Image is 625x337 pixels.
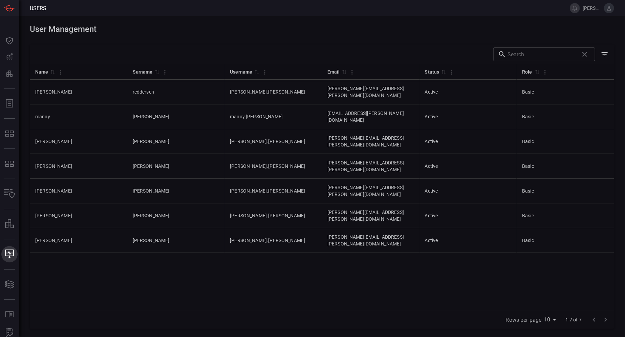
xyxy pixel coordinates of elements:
[522,68,533,76] div: Role
[30,228,127,253] td: [PERSON_NAME]
[30,154,127,179] td: [PERSON_NAME]
[55,67,66,78] button: Column Actions
[419,129,517,154] td: Active
[540,67,551,78] button: Column Actions
[327,68,340,76] div: Email
[127,104,225,129] td: [PERSON_NAME]
[30,24,614,34] h1: User Management
[598,47,611,61] button: Show/Hide filters
[127,129,225,154] td: [PERSON_NAME]
[127,179,225,203] td: [PERSON_NAME]
[1,125,18,142] button: MITRE - Exposures
[419,203,517,228] td: Active
[159,67,170,78] button: Column Actions
[1,156,18,172] button: MITRE - Detection Posture
[583,5,601,11] span: [PERSON_NAME].[PERSON_NAME]
[322,154,419,179] td: [PERSON_NAME][EMAIL_ADDRESS][PERSON_NAME][DOMAIN_NAME]
[600,316,611,322] span: Go to next page
[127,80,225,104] td: reddersen
[425,68,439,76] div: Status
[322,228,419,253] td: [PERSON_NAME][EMAIL_ADDRESS][PERSON_NAME][DOMAIN_NAME]
[588,316,600,322] span: Go to previous page
[508,47,576,61] input: Search
[517,80,614,104] td: Basic
[127,203,225,228] td: [PERSON_NAME]
[48,69,57,75] span: Sort by Name ascending
[224,129,322,154] td: [PERSON_NAME].[PERSON_NAME]
[322,104,419,129] td: [EMAIL_ADDRESS][PERSON_NAME][DOMAIN_NAME]
[419,228,517,253] td: Active
[224,80,322,104] td: [PERSON_NAME].[PERSON_NAME]
[579,48,590,60] span: Clear search
[30,179,127,203] td: [PERSON_NAME]
[127,154,225,179] td: [PERSON_NAME]
[1,65,18,81] button: Preventions
[544,314,559,325] div: Rows per page
[133,68,153,76] div: Surname
[224,203,322,228] td: [PERSON_NAME].[PERSON_NAME]
[517,179,614,203] td: Basic
[253,69,261,75] span: Sort by Username ascending
[506,316,542,324] label: Rows per page
[419,154,517,179] td: Active
[224,179,322,203] td: [PERSON_NAME].[PERSON_NAME]
[1,276,18,293] button: Cards
[35,68,48,76] div: Name
[340,69,348,75] span: Sort by Email ascending
[563,316,584,323] span: 1-7 of 7
[30,129,127,154] td: [PERSON_NAME]
[439,69,448,75] span: Sort by Status ascending
[224,228,322,253] td: [PERSON_NAME].[PERSON_NAME]
[517,154,614,179] td: Basic
[322,80,419,104] td: [PERSON_NAME][EMAIL_ADDRESS][PERSON_NAME][DOMAIN_NAME]
[127,228,225,253] td: [PERSON_NAME]
[419,104,517,129] td: Active
[322,203,419,228] td: [PERSON_NAME][EMAIL_ADDRESS][PERSON_NAME][DOMAIN_NAME]
[30,80,127,104] td: [PERSON_NAME]
[1,216,18,232] button: assets
[347,67,358,78] button: Column Actions
[322,129,419,154] td: [PERSON_NAME][EMAIL_ADDRESS][PERSON_NAME][DOMAIN_NAME]
[419,80,517,104] td: Active
[224,104,322,129] td: manny.[PERSON_NAME]
[446,67,457,78] button: Column Actions
[30,203,127,228] td: [PERSON_NAME]
[224,154,322,179] td: [PERSON_NAME].[PERSON_NAME]
[230,68,252,76] div: Username
[153,69,161,75] span: Sort by Surname ascending
[1,306,18,323] button: Rule Catalog
[30,5,46,12] span: Users
[517,203,614,228] td: Basic
[517,129,614,154] td: Basic
[517,228,614,253] td: Basic
[322,179,419,203] td: [PERSON_NAME][EMAIL_ADDRESS][PERSON_NAME][DOMAIN_NAME]
[1,49,18,65] button: Detections
[517,104,614,129] td: Basic
[1,246,18,262] button: Compliance Monitoring
[30,104,127,129] td: manny
[1,95,18,112] button: Reports
[1,33,18,49] button: Dashboard
[419,179,517,203] td: Active
[533,69,541,75] span: Sort by Role ascending
[1,186,18,202] button: Inventory
[259,67,270,78] button: Column Actions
